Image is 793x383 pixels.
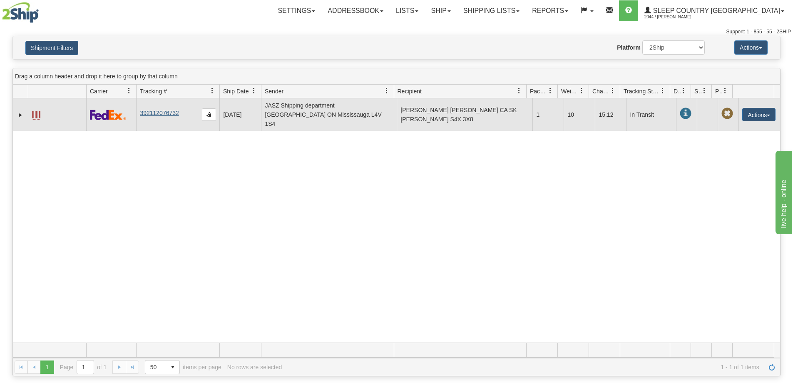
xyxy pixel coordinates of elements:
[638,0,791,21] a: Sleep Country [GEOGRAPHIC_DATA] 2044 / [PERSON_NAME]
[166,360,179,374] span: select
[25,41,78,55] button: Shipment Filters
[694,87,701,95] span: Shipment Issues
[261,98,397,131] td: JASZ Shipping department [GEOGRAPHIC_DATA] ON Mississauga L4V 1S4
[624,87,660,95] span: Tracking Status
[606,84,620,98] a: Charge filter column settings
[774,149,792,234] iframe: chat widget
[697,84,711,98] a: Shipment Issues filter column settings
[656,84,670,98] a: Tracking Status filter column settings
[543,84,557,98] a: Packages filter column settings
[205,84,219,98] a: Tracking # filter column settings
[202,108,216,121] button: Copy to clipboard
[574,84,589,98] a: Weight filter column settings
[16,111,25,119] a: Expand
[32,108,40,121] a: Label
[592,87,610,95] span: Charge
[564,98,595,131] td: 10
[644,13,707,21] span: 2044 / [PERSON_NAME]
[397,98,532,131] td: [PERSON_NAME] [PERSON_NAME] CA SK [PERSON_NAME] S4X 3X8
[742,108,776,121] button: Actions
[2,28,791,35] div: Support: 1 - 855 - 55 - 2SHIP
[140,110,179,116] a: 392112076732
[734,40,768,55] button: Actions
[40,360,54,374] span: Page 1
[561,87,579,95] span: Weight
[674,87,681,95] span: Delivery Status
[150,363,161,371] span: 50
[626,98,676,131] td: In Transit
[526,0,574,21] a: Reports
[651,7,780,14] span: Sleep Country [GEOGRAPHIC_DATA]
[227,364,282,370] div: No rows are selected
[271,0,321,21] a: Settings
[680,108,691,120] span: In Transit
[595,98,626,131] td: 15.12
[122,84,136,98] a: Carrier filter column settings
[145,360,221,374] span: items per page
[145,360,180,374] span: Page sizes drop down
[530,87,547,95] span: Packages
[140,87,167,95] span: Tracking #
[398,87,422,95] span: Recipient
[13,68,780,85] div: grid grouping header
[425,0,457,21] a: Ship
[715,87,722,95] span: Pickup Status
[60,360,107,374] span: Page of 1
[532,98,564,131] td: 1
[288,364,759,370] span: 1 - 1 of 1 items
[223,87,249,95] span: Ship Date
[77,360,94,374] input: Page 1
[512,84,526,98] a: Recipient filter column settings
[676,84,691,98] a: Delivery Status filter column settings
[90,87,108,95] span: Carrier
[718,84,732,98] a: Pickup Status filter column settings
[219,98,261,131] td: [DATE]
[265,87,283,95] span: Sender
[321,0,390,21] a: Addressbook
[765,360,778,374] a: Refresh
[247,84,261,98] a: Ship Date filter column settings
[617,43,641,52] label: Platform
[90,110,126,120] img: 2 - FedEx Express®
[457,0,526,21] a: Shipping lists
[721,108,733,120] span: Pickup Not Assigned
[380,84,394,98] a: Sender filter column settings
[2,2,39,23] img: logo2044.jpg
[390,0,425,21] a: Lists
[6,5,77,15] div: live help - online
